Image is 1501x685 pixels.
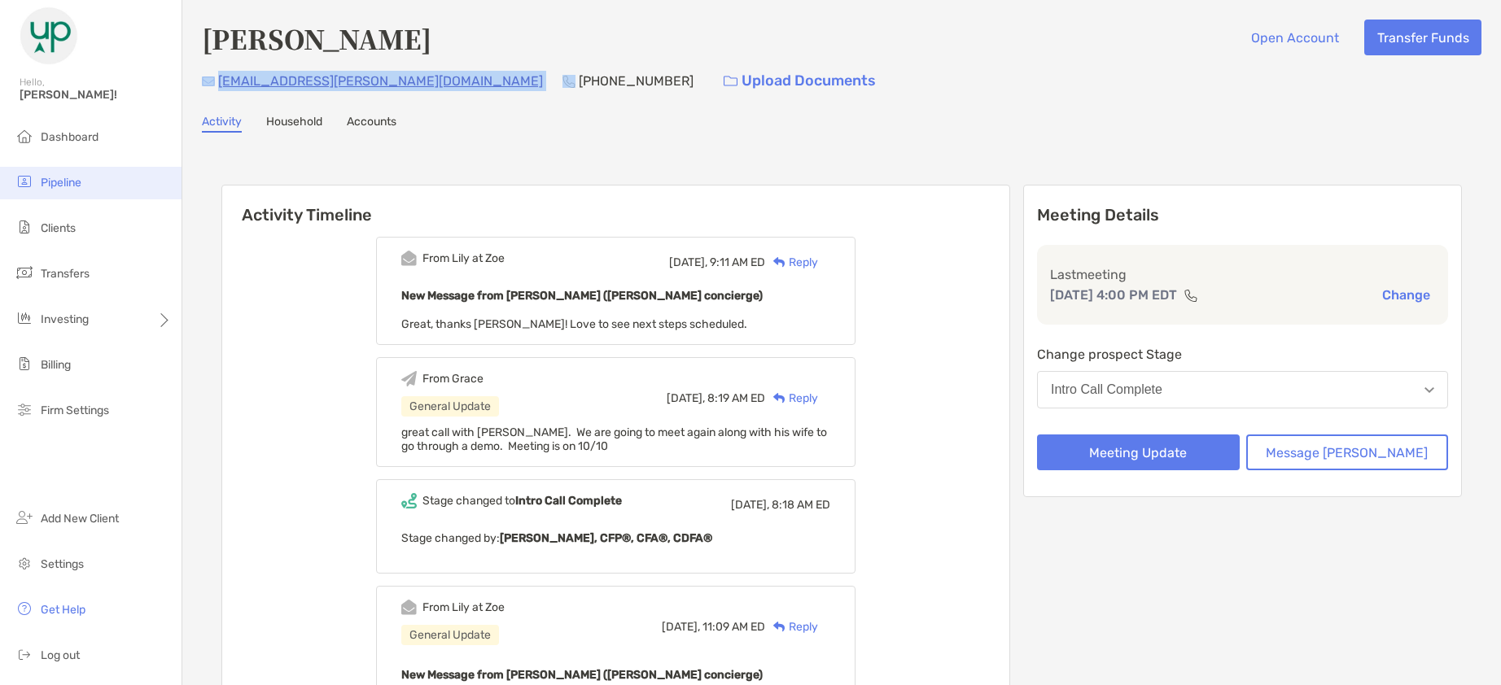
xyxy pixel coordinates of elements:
[1424,387,1434,393] img: Open dropdown arrow
[15,599,34,618] img: get-help icon
[15,644,34,664] img: logout icon
[41,130,98,144] span: Dashboard
[707,391,765,405] span: 8:19 AM ED
[1246,434,1449,470] button: Message [PERSON_NAME]
[41,512,119,526] span: Add New Client
[731,498,769,512] span: [DATE],
[15,399,34,419] img: firm-settings icon
[1364,20,1481,55] button: Transfer Funds
[1037,205,1448,225] p: Meeting Details
[1238,20,1351,55] button: Open Account
[773,622,786,632] img: Reply icon
[41,267,90,281] span: Transfers
[773,393,786,404] img: Reply icon
[401,317,747,331] span: Great, thanks [PERSON_NAME]! Love to see next steps scheduled.
[765,618,818,635] div: Reply
[401,493,417,508] img: Event icon
[20,7,78,65] img: Zoe Logo
[41,176,81,190] span: Pipeline
[1050,285,1177,305] p: [DATE] 4:00 PM EDT
[401,668,763,682] b: New Message from [PERSON_NAME] ([PERSON_NAME] concierge)
[401,396,499,417] div: General Update
[15,126,34,146] img: dashboard icon
[401,625,499,645] div: General Update
[401,289,763,303] b: New Message from [PERSON_NAME] ([PERSON_NAME] concierge)
[15,553,34,573] img: settings icon
[222,185,1009,225] h6: Activity Timeline
[41,404,109,417] span: Firm Settings
[15,172,34,191] img: pipeline icon
[1184,289,1198,302] img: communication type
[422,600,505,614] div: From Lily at Zoe
[662,620,700,634] span: [DATE],
[202,20,431,57] h4: [PERSON_NAME]
[1037,344,1448,364] p: Change prospect Stage
[1051,382,1162,397] div: Intro Call Complete
[1377,286,1435,303] button: Change
[41,557,84,571] span: Settings
[713,63,886,98] a: Upload Documents
[218,71,543,91] p: [EMAIL_ADDRESS][PERSON_NAME][DOMAIN_NAME]
[15,308,34,328] img: investing icon
[724,76,737,87] img: button icon
[422,372,484,386] div: From Grace
[515,494,622,508] b: Intro Call Complete
[15,263,34,282] img: transfers icon
[41,312,89,326] span: Investing
[422,251,505,265] div: From Lily at Zoe
[401,251,417,266] img: Event icon
[669,255,707,269] span: [DATE],
[667,391,705,405] span: [DATE],
[1037,371,1448,408] button: Intro Call Complete
[773,257,786,268] img: Reply icon
[41,648,80,662] span: Log out
[1050,264,1435,285] p: Last meeting
[401,371,417,386] img: Event icon
[15,354,34,373] img: billing icon
[41,603,85,617] span: Get Help
[422,494,622,508] div: Stage changed to
[202,115,242,133] a: Activity
[702,620,765,634] span: 11:09 AM ED
[401,425,827,453] span: great call with [PERSON_NAME]. We are going to meet again along with his wife to go through a dem...
[20,88,172,102] span: [PERSON_NAME]!
[765,254,818,271] div: Reply
[15,217,34,237] img: clients icon
[401,600,417,615] img: Event icon
[41,221,76,235] span: Clients
[710,255,765,269] span: 9:11 AM ED
[1037,434,1240,470] button: Meeting Update
[562,75,575,88] img: Phone Icon
[765,390,818,407] div: Reply
[401,528,830,548] p: Stage changed by:
[772,498,830,512] span: 8:18 AM ED
[266,115,322,133] a: Household
[579,71,694,91] p: [PHONE_NUMBER]
[202,76,215,86] img: Email Icon
[15,508,34,527] img: add_new_client icon
[41,358,71,372] span: Billing
[347,115,396,133] a: Accounts
[500,531,712,545] b: [PERSON_NAME], CFP®, CFA®, CDFA®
